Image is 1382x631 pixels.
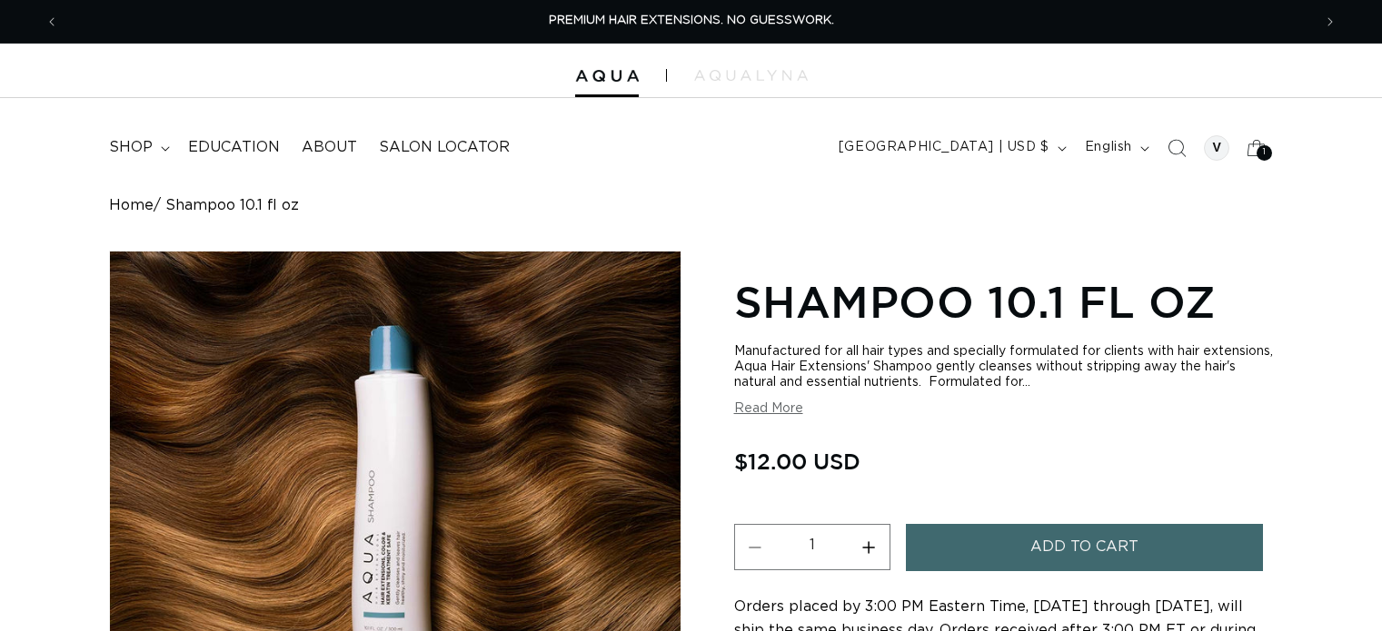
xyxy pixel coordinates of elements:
[109,197,1273,214] nav: breadcrumbs
[109,197,154,214] a: Home
[906,524,1264,570] button: Add to cart
[368,127,521,168] a: Salon Locator
[575,70,639,83] img: Aqua Hair Extensions
[302,138,357,157] span: About
[379,138,510,157] span: Salon Locator
[839,138,1049,157] span: [GEOGRAPHIC_DATA] | USD $
[1030,524,1138,570] span: Add to cart
[549,15,834,26] span: PREMIUM HAIR EXTENSIONS. NO GUESSWORK.
[1263,145,1267,161] span: 1
[1074,131,1157,165] button: English
[1157,128,1197,168] summary: Search
[177,127,291,168] a: Education
[188,138,280,157] span: Education
[1310,5,1350,39] button: Next announcement
[734,273,1273,330] h1: Shampoo 10.1 fl oz
[1085,138,1132,157] span: English
[694,70,808,81] img: aqualyna.com
[734,401,803,417] button: Read More
[734,444,860,478] span: $12.00 USD
[98,127,177,168] summary: shop
[828,131,1074,165] button: [GEOGRAPHIC_DATA] | USD $
[734,344,1273,390] div: Manufactured for all hair types and specially formulated for clients with hair extensions, Aqua H...
[291,127,368,168] a: About
[32,5,72,39] button: Previous announcement
[165,197,299,214] span: Shampoo 10.1 fl oz
[109,138,153,157] span: shop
